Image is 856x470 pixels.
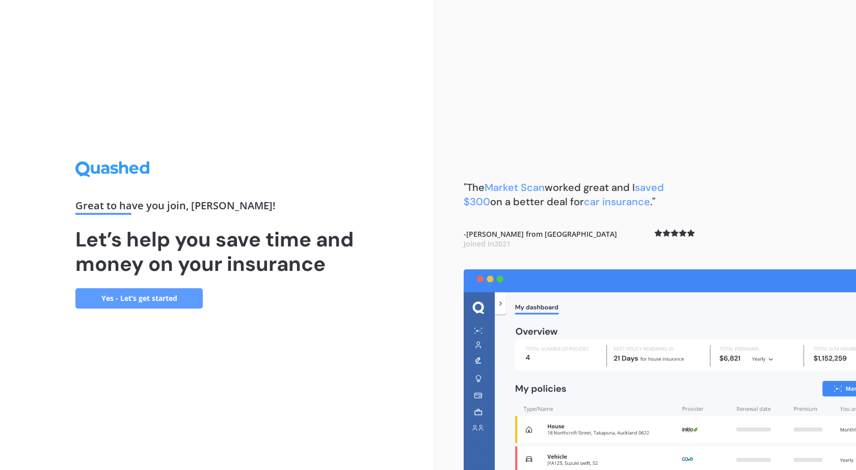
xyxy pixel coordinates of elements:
[464,181,664,208] b: "The worked great and I on a better deal for ."
[75,227,358,276] h1: Let’s help you save time and money on your insurance
[464,239,511,248] span: Joined in 2021
[464,269,856,470] img: dashboard.webp
[464,181,664,208] span: saved $300
[485,181,545,194] span: Market Scan
[75,288,203,309] a: Yes - Let’s get started
[75,201,358,215] div: Great to have you join , [PERSON_NAME] !
[464,229,617,249] b: - [PERSON_NAME] from [GEOGRAPHIC_DATA]
[584,195,650,208] span: car insurance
